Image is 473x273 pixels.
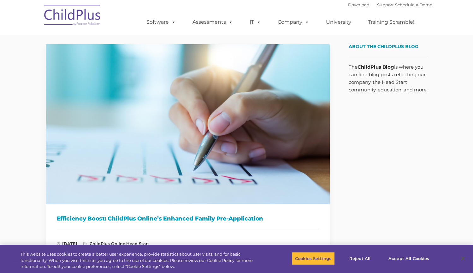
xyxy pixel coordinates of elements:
a: Assessments [186,16,239,28]
img: ChildPlus by Procare Solutions [41,0,104,32]
a: University [320,16,358,28]
a: IT [243,16,267,28]
a: Training Scramble!! [362,16,422,28]
img: Efficiency Boost: ChildPlus Online's Enhanced Family Pre-Application Process - Streamlining Appli... [46,44,330,204]
a: Software [140,16,182,28]
p: The is where you can find blog posts reflecting our company, the Head Start community, education,... [349,63,428,94]
a: Schedule A Demo [395,2,432,7]
a: ChildPlus Online [90,241,125,246]
a: Company [271,16,316,28]
button: Cookies Settings [292,252,335,265]
button: Accept All Cookies [385,252,433,265]
div: This website uses cookies to create a better user experience, provide statistics about user visit... [21,251,260,270]
strong: ChildPlus Blog [358,64,394,70]
a: Download [348,2,370,7]
font: | [348,2,432,7]
span: , [83,241,149,246]
a: Head Start [126,241,149,246]
span: About the ChildPlus Blog [349,44,418,49]
h1: Efficiency Boost: ChildPlus Online’s Enhanced Family Pre-Application [57,214,319,223]
span: [DATE] [57,241,77,246]
a: Support [377,2,394,7]
button: Close [456,251,470,265]
button: Reject All [340,252,380,265]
